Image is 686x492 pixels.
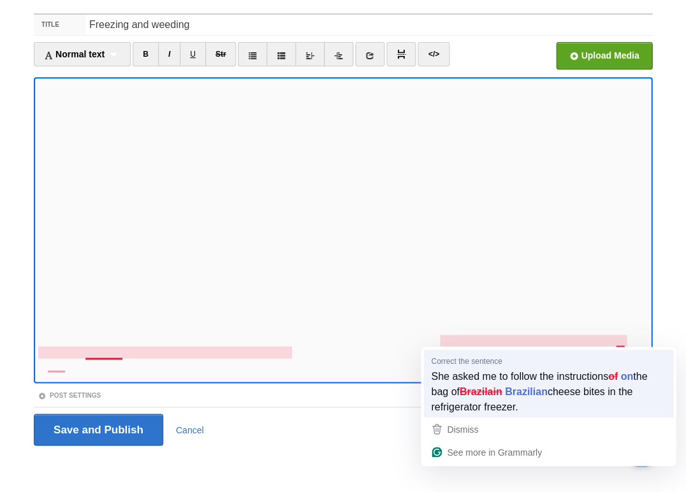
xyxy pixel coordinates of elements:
span: Normal text [44,49,105,59]
a: Post Settings [38,391,101,398]
input: Save and Publish [34,414,163,445]
a: Cancel [176,424,204,435]
img: pagebreak-icon.png [397,50,405,59]
del: Str [215,50,226,59]
label: Title [34,15,85,35]
a: U [180,42,206,66]
a: </> [418,42,449,66]
a: Str [205,42,237,66]
a: I [158,42,180,66]
a: B [133,42,159,66]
